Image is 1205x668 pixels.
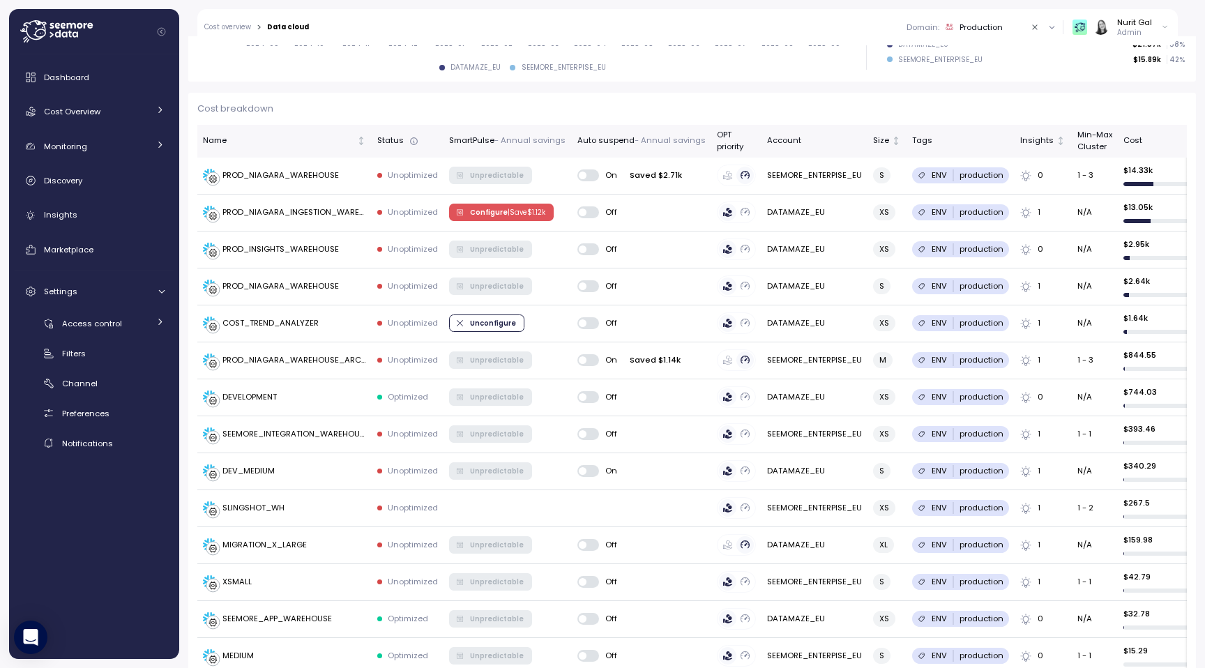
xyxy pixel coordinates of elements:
[1020,576,1066,589] div: 1
[494,135,566,147] p: - Annual savings
[449,241,532,257] button: Unpredictable
[879,353,886,367] span: M
[1123,238,1203,250] p: $ 2.95k
[1020,280,1066,293] div: 1
[599,354,618,365] span: On
[767,135,862,147] div: Account
[15,167,174,195] a: Discovery
[761,416,867,453] td: SEEMORE_ENTERPISE_EU
[62,318,122,329] span: Access control
[1071,564,1117,601] td: 1 - 1
[15,98,174,126] a: Cost Overview
[668,39,700,48] tspan: 2025-06
[960,502,1003,513] p: production
[449,425,532,442] button: Unpredictable
[1071,342,1117,379] td: 1 - 3
[879,501,889,515] span: XS
[1117,28,1152,38] p: Admin
[470,648,524,663] span: Unpredictable
[1071,231,1117,268] td: N/A
[1020,650,1066,662] div: 0
[879,316,889,331] span: XS
[960,317,1003,328] p: production
[15,132,174,160] a: Monitoring
[717,129,756,153] div: OPT priority
[1123,349,1203,360] p: $ 844.55
[449,536,532,553] button: Unpredictable
[599,650,618,661] span: Off
[222,206,366,219] div: PROD_NIAGARA_INGESTION_WAREHOUSE
[15,236,174,264] a: Marketplace
[761,527,867,564] td: DATAMAZE_EU
[1073,20,1087,34] img: 65f98ecb31a39d60f1f315eb.PNG
[932,317,947,328] p: ENV
[222,428,366,441] div: SEEMORE_INTEGRATION_WAREHOUSE
[388,502,438,513] p: Unoptimized
[879,205,889,220] span: XS
[388,169,438,181] p: Unoptimized
[1123,460,1203,471] p: $ 340.29
[932,280,947,291] p: ENV
[932,391,947,402] p: ENV
[449,610,532,627] button: Unpredictable
[761,379,867,416] td: DATAMAZE_EU
[1071,490,1117,527] td: 1 - 2
[1123,608,1203,619] p: $ 32.78
[599,243,618,255] span: Off
[15,372,174,395] a: Channel
[1167,55,1184,65] p: 42 %
[960,354,1003,365] p: production
[1071,268,1117,305] td: N/A
[44,141,87,152] span: Monitoring
[15,312,174,335] a: Access control
[15,402,174,425] a: Preferences
[879,538,888,552] span: XL
[932,354,947,365] p: ENV
[577,135,706,147] div: Auto suspend
[1020,354,1066,367] div: 1
[879,575,884,589] span: S
[222,169,339,182] div: PROD_NIAGARA_WAREHOUSE
[470,463,524,478] span: Unpredictable
[222,465,275,478] div: DEV_MEDIUM
[1020,539,1066,552] div: 1
[960,465,1003,476] p: production
[879,390,889,404] span: XS
[449,647,532,664] button: Unpredictable
[960,391,1003,402] p: production
[761,231,867,268] td: DATAMAZE_EU
[1020,391,1066,404] div: 0
[1020,317,1066,330] div: 1
[449,314,524,331] button: Unconfigure
[470,204,545,220] span: Configure
[388,206,438,218] p: Unoptimized
[624,169,688,182] div: Saved $2.71k
[294,39,324,48] tspan: 2024-10
[1071,601,1117,638] td: N/A
[761,601,867,638] td: DATAMAZE_EU
[599,613,618,624] span: Off
[1123,645,1203,656] p: $ 15.29
[960,169,1003,181] p: production
[960,22,1003,33] div: Production
[960,650,1003,661] p: production
[44,286,77,297] span: Settings
[1123,202,1203,213] p: $ 13.05k
[1071,379,1117,416] td: N/A
[635,135,706,147] p: - Annual savings
[44,72,89,83] span: Dashboard
[62,378,98,389] span: Channel
[761,490,867,527] td: SEEMORE_ENTERPISE_EU
[1117,17,1152,28] div: Nurit Gal
[222,650,254,662] div: MEDIUM
[388,613,428,624] p: Optimized
[1123,386,1203,397] p: $ 744.03
[1123,423,1203,434] p: $ 393.46
[761,158,867,195] td: SEEMORE_ENTERPISE_EU
[932,539,947,550] p: ENV
[1029,21,1042,33] button: Clear value
[621,39,653,48] tspan: 2025-05
[960,576,1003,587] p: production
[62,348,86,359] span: Filters
[470,574,524,589] span: Unpredictable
